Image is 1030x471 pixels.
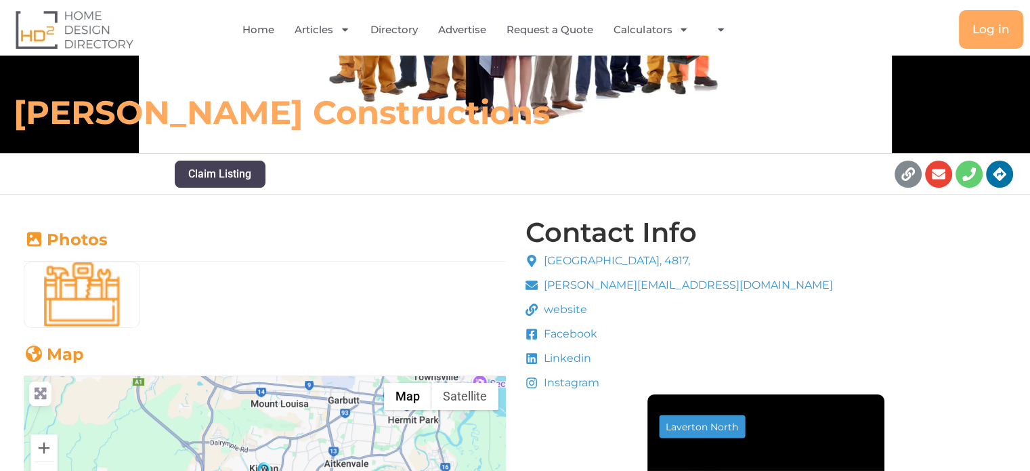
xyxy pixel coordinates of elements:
a: Advertise [438,14,486,45]
a: [PERSON_NAME][EMAIL_ADDRESS][DOMAIN_NAME] [525,277,834,293]
button: Show street map [384,383,431,410]
a: Calculators [614,14,689,45]
a: Request a Quote [507,14,593,45]
span: Log in [972,24,1010,35]
a: Map [24,344,84,364]
button: Claim Listing [175,161,265,188]
span: website [540,302,587,318]
button: Zoom in [30,434,58,462]
span: Instagram [540,375,599,391]
h4: Contact Info [525,219,697,246]
a: Log in [959,10,1023,49]
a: Photos [24,230,108,249]
a: Articles [295,14,350,45]
a: website [525,302,834,318]
span: Facebook [540,326,597,342]
nav: Menu [210,14,769,45]
div: Laverton North [666,422,738,432]
a: Home [242,14,274,45]
h6: [PERSON_NAME] Constructions [14,92,714,133]
a: Directory [370,14,418,45]
span: [GEOGRAPHIC_DATA], 4817, [540,253,690,269]
button: Show satellite imagery [431,383,498,410]
span: Linkedin [540,350,591,367]
span: [PERSON_NAME][EMAIL_ADDRESS][DOMAIN_NAME] [540,277,833,293]
img: Builders [24,262,140,327]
